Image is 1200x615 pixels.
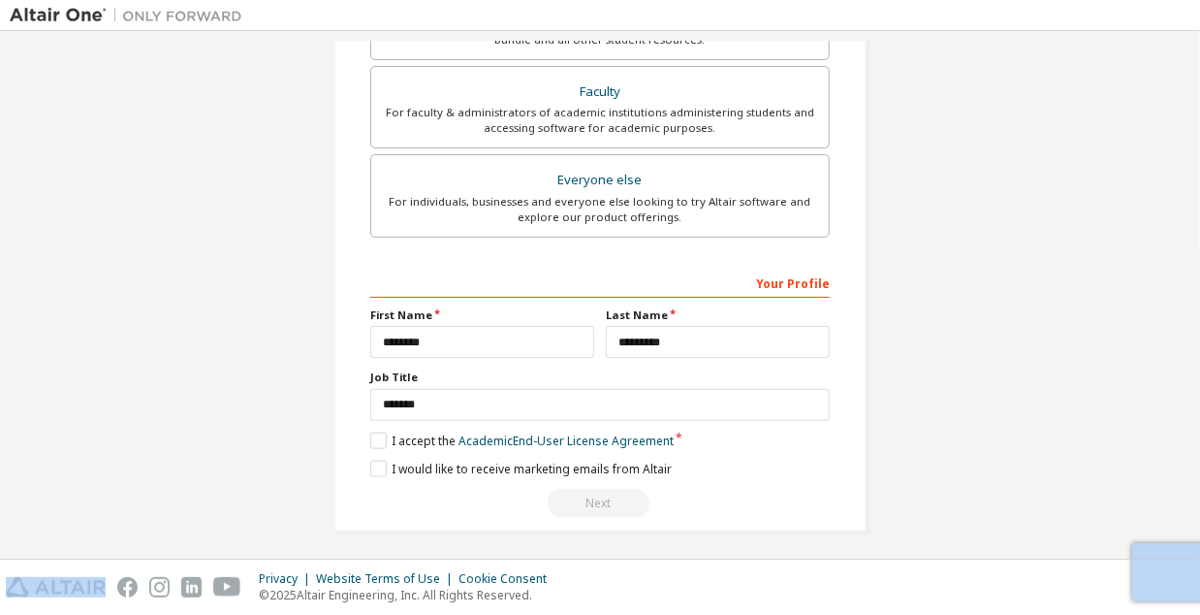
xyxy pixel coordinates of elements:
p: © 2025 Altair Engineering, Inc. All Rights Reserved. [259,587,558,603]
img: instagram.svg [149,577,170,598]
img: facebook.svg [117,577,138,598]
label: Job Title [370,370,830,385]
div: Everyone else [383,167,817,194]
div: Email already exists [370,489,830,518]
label: I accept the [370,433,674,449]
div: Website Terms of Use [316,571,458,587]
a: Academic End-User License Agreement [458,433,674,449]
img: altair_logo.svg [6,577,106,598]
label: Last Name [606,307,830,323]
img: youtube.svg [213,577,241,598]
div: Cookie Consent [458,571,558,587]
img: linkedin.svg [181,577,202,598]
div: For individuals, businesses and everyone else looking to try Altair software and explore our prod... [383,194,817,225]
label: I would like to receive marketing emails from Altair [370,461,672,477]
label: First Name [370,307,594,323]
div: Faculty [383,79,817,106]
div: For faculty & administrators of academic institutions administering students and accessing softwa... [383,105,817,136]
div: Your Profile [370,267,830,298]
div: Privacy [259,571,316,587]
img: Altair One [10,6,252,25]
